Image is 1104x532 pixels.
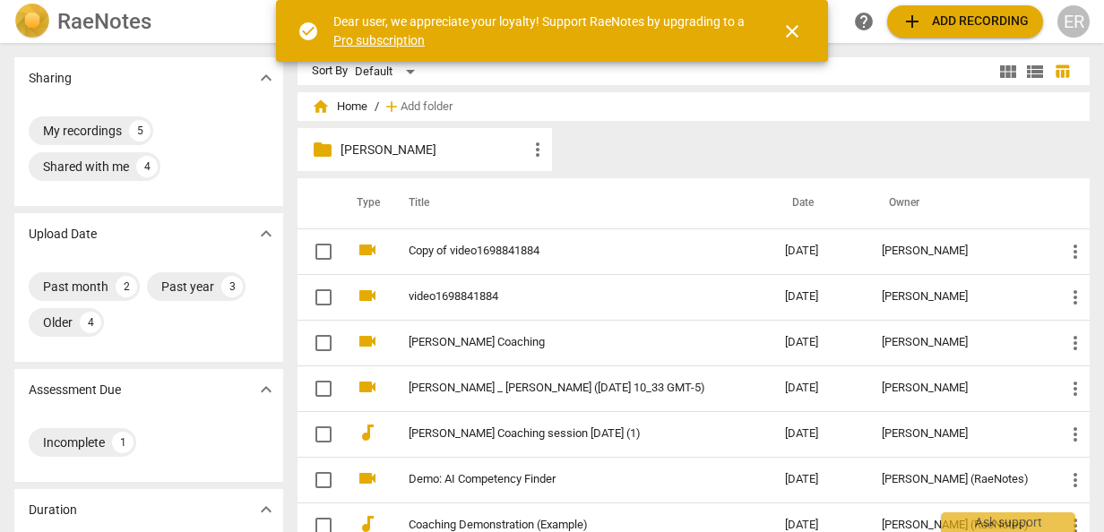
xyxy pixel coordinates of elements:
th: Title [387,178,771,228]
span: Add recording [901,11,1029,32]
p: Assessment Due [29,381,121,399]
img: Logo [14,4,50,39]
button: Close [771,10,814,53]
button: Show more [253,64,280,91]
span: videocam [357,468,378,489]
button: Table view [1048,58,1075,85]
p: Sharing [29,69,72,88]
td: [DATE] [771,228,867,274]
a: [PERSON_NAME] Coaching session [DATE] (1) [409,427,720,441]
span: expand_more [255,67,277,89]
div: [PERSON_NAME] [882,290,1036,304]
button: Tile view [995,58,1022,85]
button: ER [1057,5,1090,38]
h2: RaeNotes [57,9,151,34]
td: [DATE] [771,365,867,411]
span: check_circle [298,21,319,42]
td: [DATE] [771,457,867,502]
span: more_vert [1065,378,1086,399]
span: add [901,11,923,32]
button: Show more [253,376,280,403]
div: [PERSON_NAME] [882,336,1036,349]
span: home [312,98,330,116]
a: Copy of video1698841884 [409,245,720,258]
button: Show more [253,220,280,247]
div: Default [355,57,421,86]
div: Past year [161,278,214,296]
div: Ask support [941,512,1075,532]
span: more_vert [527,139,548,160]
span: folder [312,139,333,160]
div: 1 [112,432,134,453]
td: [DATE] [771,411,867,457]
span: audiotrack [357,422,378,443]
div: 4 [80,312,101,333]
span: close [781,21,803,42]
th: Owner [867,178,1050,228]
span: more_vert [1065,241,1086,262]
span: expand_more [255,379,277,400]
span: add [383,98,401,116]
div: 3 [221,276,243,297]
td: [DATE] [771,320,867,365]
span: videocam [357,376,378,398]
div: Past month [43,278,108,296]
th: Date [771,178,867,228]
div: My recordings [43,122,122,140]
span: more_vert [1065,469,1086,491]
span: Add folder [401,100,453,114]
div: 2 [116,276,137,297]
div: 5 [129,120,151,142]
a: Pro subscription [333,33,425,47]
a: Coaching Demonstration (Example) [409,519,720,532]
span: expand_more [255,499,277,520]
span: Home [312,98,367,116]
span: more_vert [1065,424,1086,445]
span: help [853,11,875,32]
div: [PERSON_NAME] [882,427,1036,441]
a: [PERSON_NAME] Coaching [409,336,720,349]
button: Show more [253,496,280,523]
span: expand_more [255,223,277,245]
span: videocam [357,239,378,261]
a: LogoRaeNotes [14,4,280,39]
div: [PERSON_NAME] [882,382,1036,395]
div: Older [43,313,73,331]
td: [DATE] [771,274,867,320]
a: video1698841884 [409,290,720,304]
span: videocam [357,330,378,352]
div: Sort By [312,64,348,78]
p: Duration [29,501,77,519]
span: videocam [357,285,378,306]
th: Type [342,178,387,228]
div: [PERSON_NAME] (RaeNotes) [882,473,1036,486]
p: Upload Date [29,225,97,244]
span: more_vert [1065,287,1086,308]
div: Incomplete [43,433,105,451]
span: view_list [1024,61,1046,82]
a: Demo: AI Competency Finder [409,473,720,486]
p: Damon [341,141,527,159]
div: [PERSON_NAME] (RaeNotes) [882,519,1036,532]
span: table_chart [1054,63,1071,80]
a: Help [848,5,880,38]
button: Upload [887,5,1043,38]
button: List view [1022,58,1048,85]
div: [PERSON_NAME] [882,245,1036,258]
span: more_vert [1065,332,1086,354]
div: Dear user, we appreciate your loyalty! Support RaeNotes by upgrading to a [333,13,749,49]
div: 4 [136,156,158,177]
span: view_module [997,61,1019,82]
span: / [375,100,379,114]
div: Shared with me [43,158,129,176]
a: [PERSON_NAME] _ [PERSON_NAME] ([DATE] 10_33 GMT-5) [409,382,720,395]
